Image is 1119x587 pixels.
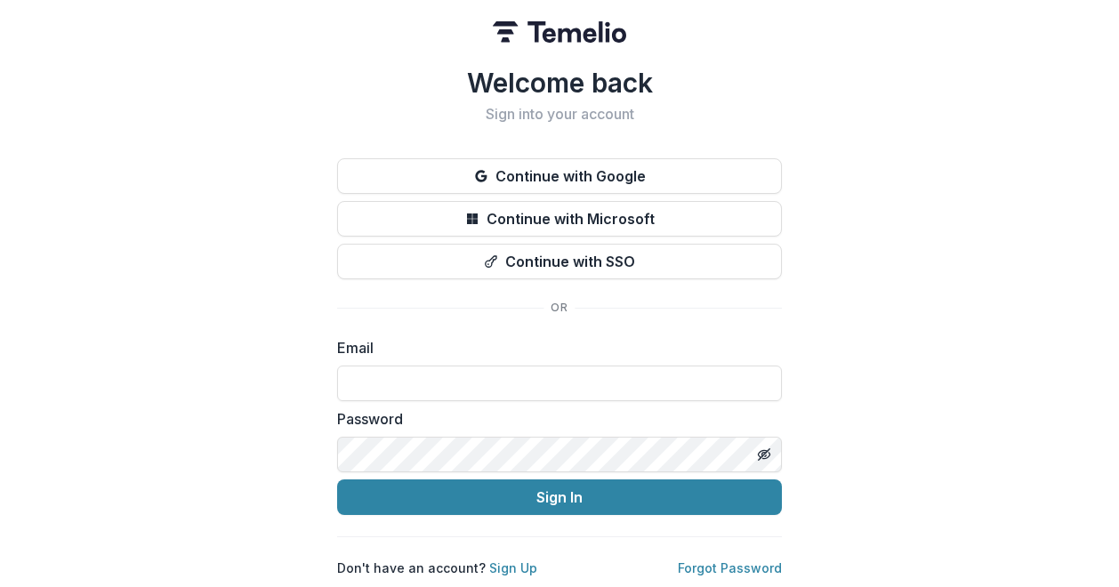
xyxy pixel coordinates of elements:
[489,560,537,575] a: Sign Up
[337,479,782,515] button: Sign In
[750,440,778,469] button: Toggle password visibility
[678,560,782,575] a: Forgot Password
[337,244,782,279] button: Continue with SSO
[337,337,771,358] label: Email
[337,201,782,237] button: Continue with Microsoft
[337,408,771,430] label: Password
[337,106,782,123] h2: Sign into your account
[337,559,537,577] p: Don't have an account?
[493,21,626,43] img: Temelio
[337,158,782,194] button: Continue with Google
[337,67,782,99] h1: Welcome back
